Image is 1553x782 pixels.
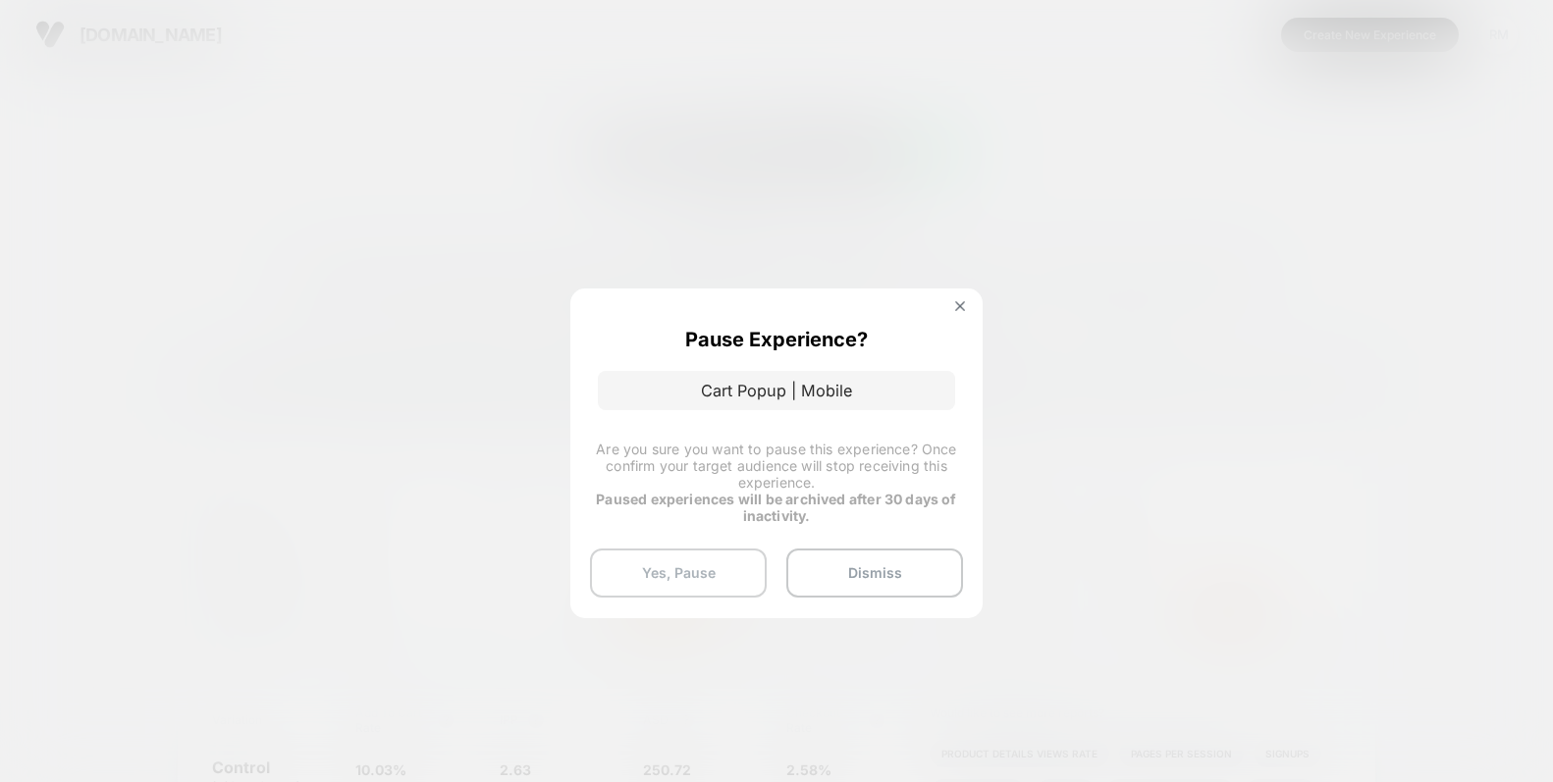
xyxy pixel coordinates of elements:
[786,548,963,598] button: Dismiss
[596,491,956,524] strong: Paused experiences will be archived after 30 days of inactivity.
[596,441,956,491] span: Are you sure you want to pause this experience? Once confirm your target audience will stop recei...
[590,548,767,598] button: Yes, Pause
[685,328,868,351] p: Pause Experience?
[598,371,955,410] p: Cart Popup | Mobile
[955,301,965,311] img: close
